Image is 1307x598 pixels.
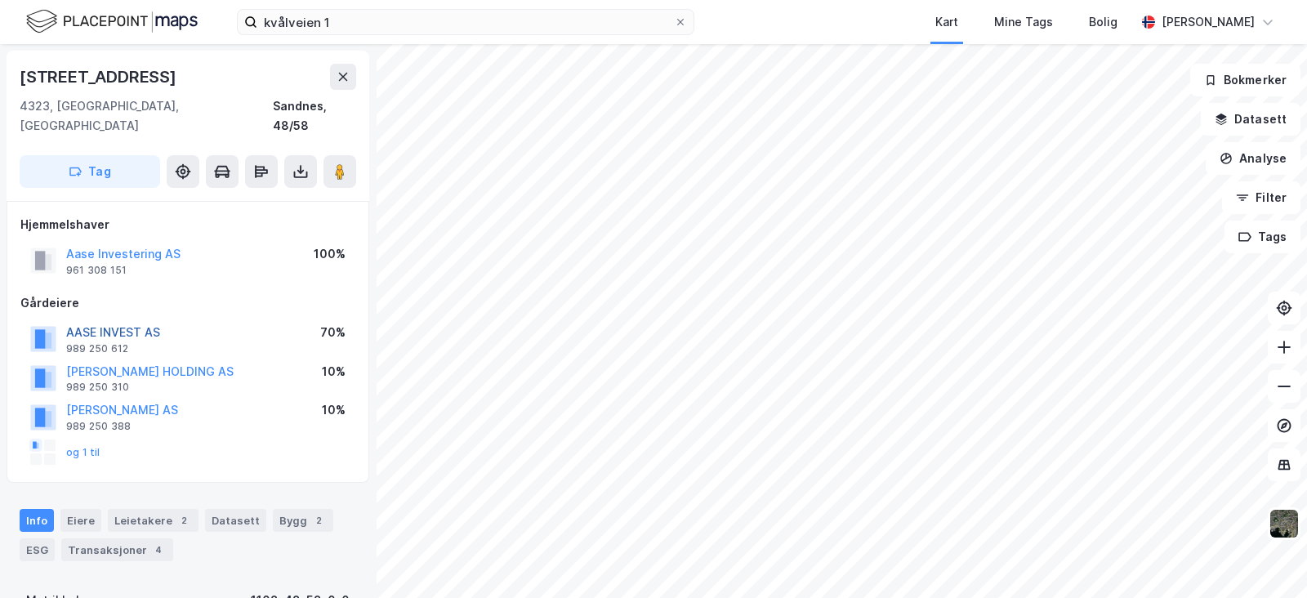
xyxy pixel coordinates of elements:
[66,381,129,394] div: 989 250 310
[20,96,273,136] div: 4323, [GEOGRAPHIC_DATA], [GEOGRAPHIC_DATA]
[1201,103,1300,136] button: Datasett
[322,400,346,420] div: 10%
[257,10,674,34] input: Søk på adresse, matrikkel, gårdeiere, leietakere eller personer
[310,512,327,529] div: 2
[176,512,192,529] div: 2
[20,64,180,90] div: [STREET_ADDRESS]
[205,509,266,532] div: Datasett
[1222,181,1300,214] button: Filter
[1190,64,1300,96] button: Bokmerker
[1206,142,1300,175] button: Analyse
[150,542,167,558] div: 4
[26,7,198,36] img: logo.f888ab2527a4732fd821a326f86c7f29.svg
[1225,520,1307,598] div: Kontrollprogram for chat
[20,293,355,313] div: Gårdeiere
[1225,520,1307,598] iframe: Chat Widget
[108,509,199,532] div: Leietakere
[66,342,128,355] div: 989 250 612
[273,509,333,532] div: Bygg
[20,155,160,188] button: Tag
[322,362,346,382] div: 10%
[61,538,173,561] div: Transaksjoner
[66,420,131,433] div: 989 250 388
[1089,12,1117,32] div: Bolig
[1269,508,1300,539] img: 9k=
[66,264,127,277] div: 961 308 151
[320,323,346,342] div: 70%
[1162,12,1255,32] div: [PERSON_NAME]
[935,12,958,32] div: Kart
[20,538,55,561] div: ESG
[314,244,346,264] div: 100%
[60,509,101,532] div: Eiere
[273,96,356,136] div: Sandnes, 48/58
[994,12,1053,32] div: Mine Tags
[20,509,54,532] div: Info
[1224,221,1300,253] button: Tags
[20,215,355,234] div: Hjemmelshaver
